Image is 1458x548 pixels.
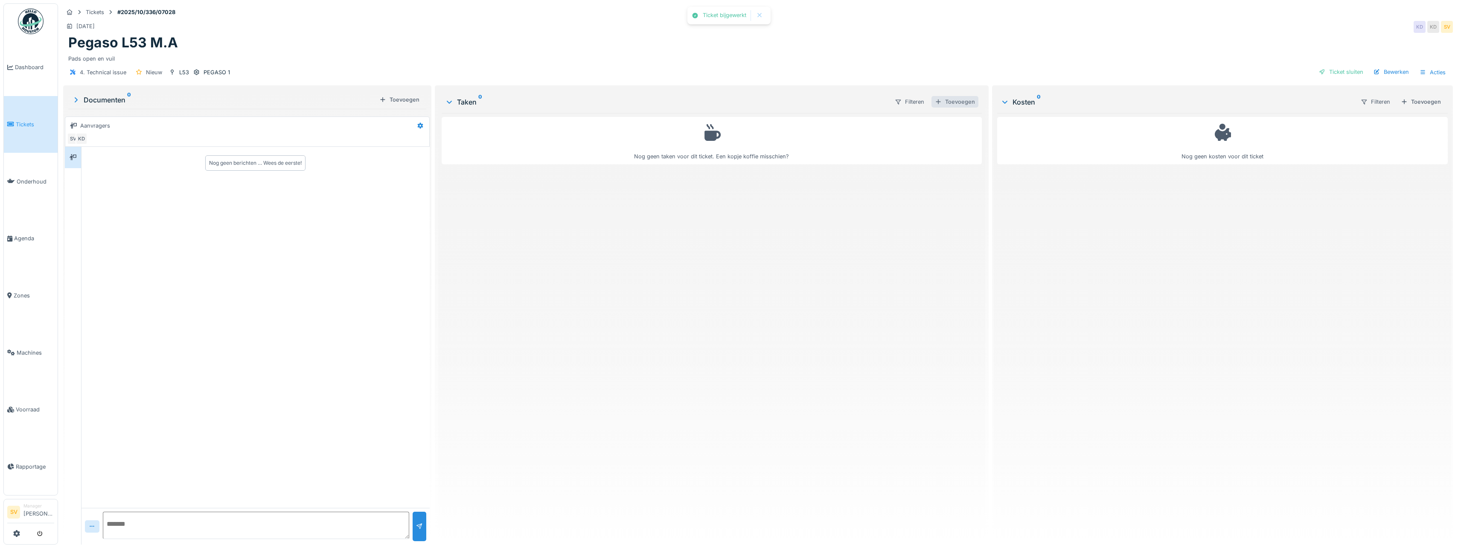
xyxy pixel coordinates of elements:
[7,506,20,519] li: SV
[23,503,54,509] div: Manager
[1441,21,1453,33] div: SV
[891,96,928,108] div: Filteren
[80,68,126,76] div: 4. Technical issue
[76,22,95,30] div: [DATE]
[4,381,58,438] a: Voorraad
[4,96,58,153] a: Tickets
[80,122,110,130] div: Aanvragers
[1001,97,1353,107] div: Kosten
[68,51,1448,63] div: Pads open en vuil
[72,95,376,105] div: Documenten
[4,438,58,496] a: Rapportage
[4,210,58,267] a: Agenda
[1037,97,1041,107] sup: 0
[445,97,888,107] div: Taken
[179,68,189,76] div: L53
[1397,96,1444,108] div: Toevoegen
[1416,66,1449,79] div: Acties
[7,503,54,523] a: SV Manager[PERSON_NAME]
[1370,66,1412,78] div: Bewerken
[4,324,58,381] a: Machines
[1427,21,1439,33] div: KD
[68,35,178,51] h1: Pegaso L53 M.A
[86,8,104,16] div: Tickets
[16,405,54,414] span: Voorraad
[17,349,54,357] span: Machines
[18,9,44,34] img: Badge_color-CXgf-gQk.svg
[204,68,230,76] div: PEGASO 1
[4,153,58,210] a: Onderhoud
[1414,21,1426,33] div: KD
[114,8,179,16] strong: #2025/10/336/07028
[15,63,54,71] span: Dashboard
[67,133,79,145] div: SV
[16,120,54,128] span: Tickets
[931,96,978,108] div: Toevoegen
[76,133,87,145] div: KD
[703,12,746,19] div: Ticket bijgewerkt
[1357,96,1394,108] div: Filteren
[23,503,54,521] li: [PERSON_NAME]
[1003,121,1442,160] div: Nog geen kosten voor dit ticket
[127,95,131,105] sup: 0
[16,463,54,471] span: Rapportage
[447,121,976,160] div: Nog geen taken voor dit ticket. Een kopje koffie misschien?
[14,291,54,300] span: Zones
[376,94,423,105] div: Toevoegen
[4,39,58,96] a: Dashboard
[146,68,162,76] div: Nieuw
[17,178,54,186] span: Onderhoud
[4,267,58,324] a: Zones
[209,159,302,167] div: Nog geen berichten … Wees de eerste!
[478,97,482,107] sup: 0
[14,234,54,242] span: Agenda
[1315,66,1367,78] div: Ticket sluiten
